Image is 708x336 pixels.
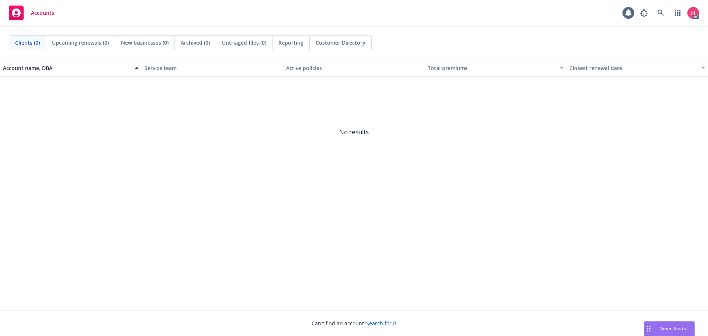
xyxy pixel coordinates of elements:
div: Drag to move [644,322,653,336]
button: Total premiums [425,59,566,77]
button: Nova Assist [644,321,695,336]
img: photo [687,7,699,19]
span: Untriaged files (0) [222,39,266,46]
a: Report a Bug [636,6,651,20]
div: Total premiums [428,64,555,72]
a: Switch app [670,6,685,20]
a: Search [653,6,668,20]
div: Active policies [286,64,422,72]
button: Active policies [283,59,425,77]
div: Account name, DBA [3,64,131,72]
a: Accounts [6,3,57,23]
div: Closest renewal date [569,64,697,72]
a: Search for it [366,320,396,327]
span: New businesses (0) [121,39,169,46]
div: Service team [145,64,280,72]
span: Reporting [278,39,303,46]
span: Upcoming renewals (0) [52,39,109,46]
button: Closest renewal date [566,59,708,77]
span: Archived (0) [181,39,210,46]
span: Clients (0) [15,39,40,46]
span: Customer Directory [316,39,365,46]
span: Accounts [31,10,54,16]
span: Nova Assist [659,325,688,332]
span: Can't find an account? [312,319,396,327]
button: Service team [142,59,283,77]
